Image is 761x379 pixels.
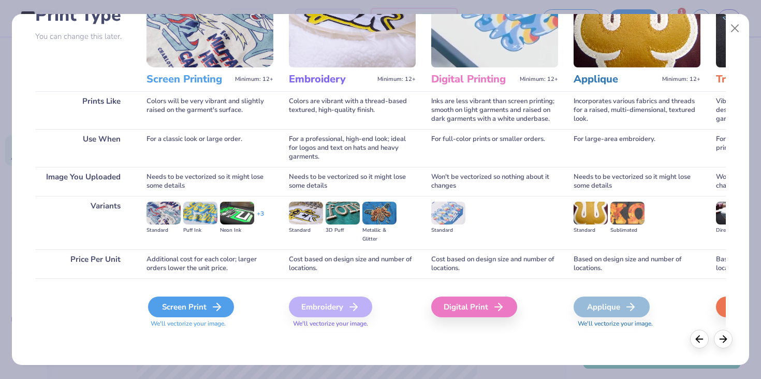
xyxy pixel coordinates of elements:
div: Cost based on design size and number of locations. [431,249,558,278]
span: Minimum: 12+ [235,76,273,83]
h3: Embroidery [289,73,373,86]
div: Screen Print [148,297,234,317]
img: Direct-to-film [716,202,750,224]
div: Incorporates various fabrics and threads for a raised, multi-dimensional, textured look. [574,91,700,129]
div: Standard [574,226,608,235]
img: Metallic & Glitter [362,202,397,224]
img: 3D Puff [326,202,360,224]
div: Variants [35,196,131,249]
div: Standard [147,226,181,235]
div: Puff Ink [183,226,217,235]
img: Puff Ink [183,202,217,224]
div: Needs to be vectorized so it might lose some details [289,167,416,196]
div: Colors are vibrant with a thread-based textured, high-quality finish. [289,91,416,129]
div: Use When [35,129,131,167]
div: Sublimated [610,226,645,235]
div: Applique [574,297,650,317]
img: Sublimated [610,202,645,224]
span: We'll vectorize your image. [289,319,416,328]
div: Colors will be very vibrant and slightly raised on the garment's surface. [147,91,273,129]
div: For a professional, high-end look; ideal for logos and text on hats and heavy garments. [289,129,416,167]
div: Based on design size and number of locations. [574,249,700,278]
p: You can change this later. [35,32,131,41]
div: Standard [289,226,323,235]
div: 3D Puff [326,226,360,235]
div: Prints Like [35,91,131,129]
div: Neon Ink [220,226,254,235]
div: Image You Uploaded [35,167,131,196]
span: Minimum: 12+ [377,76,416,83]
span: We'll vectorize your image. [147,319,273,328]
img: Standard [431,202,465,224]
div: Needs to be vectorized so it might lose some details [574,167,700,196]
div: Standard [431,226,465,235]
span: We'll vectorize your image. [574,319,700,328]
div: For full-color prints or smaller orders. [431,129,558,167]
div: + 3 [257,209,264,227]
span: Minimum: 12+ [520,76,558,83]
div: Digital Print [431,297,517,317]
div: Price Per Unit [35,249,131,278]
img: Standard [289,202,323,224]
img: Neon Ink [220,202,254,224]
div: For large-area embroidery. [574,129,700,167]
div: Additional cost for each color; larger orders lower the unit price. [147,249,273,278]
h3: Screen Printing [147,73,231,86]
div: Direct-to-film [716,226,750,235]
div: Embroidery [289,297,372,317]
div: Cost based on design size and number of locations. [289,249,416,278]
div: For a classic look or large order. [147,129,273,167]
div: Needs to be vectorized so it might lose some details [147,167,273,196]
h3: Digital Printing [431,73,516,86]
img: Standard [574,202,608,224]
img: Standard [147,202,181,224]
div: Inks are less vibrant than screen printing; smooth on light garments and raised on dark garments ... [431,91,558,129]
div: Won't be vectorized so nothing about it changes [431,167,558,196]
div: Metallic & Glitter [362,226,397,244]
